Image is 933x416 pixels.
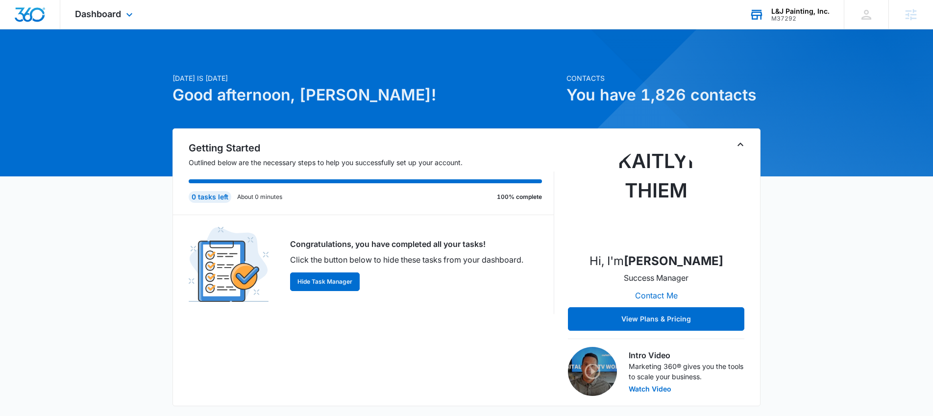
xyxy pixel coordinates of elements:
p: Contacts [566,73,761,83]
button: Toggle Collapse [735,139,746,150]
p: Outlined below are the necessary steps to help you successfully set up your account. [189,157,554,168]
p: [DATE] is [DATE] [172,73,561,83]
p: 100% complete [497,193,542,201]
div: account name [771,7,830,15]
button: Hide Task Manager [290,272,360,291]
h3: Intro Video [629,349,744,361]
p: About 0 minutes [237,193,282,201]
p: Marketing 360® gives you the tools to scale your business. [629,361,744,382]
button: Contact Me [625,284,687,307]
div: account id [771,15,830,22]
button: Watch Video [629,386,671,392]
h1: You have 1,826 contacts [566,83,761,107]
p: Hi, I'm [589,252,723,270]
p: Click the button below to hide these tasks from your dashboard. [290,254,523,266]
h2: Getting Started [189,141,554,155]
p: Congratulations, you have completed all your tasks! [290,238,523,250]
span: Dashboard [75,9,121,19]
strong: [PERSON_NAME] [624,254,723,268]
button: View Plans & Pricing [568,307,744,331]
h1: Good afternoon, [PERSON_NAME]! [172,83,561,107]
p: Success Manager [624,272,688,284]
div: 0 tasks left [189,191,231,203]
img: Kaitlyn Thiem [607,147,705,245]
img: Intro Video [568,347,617,396]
